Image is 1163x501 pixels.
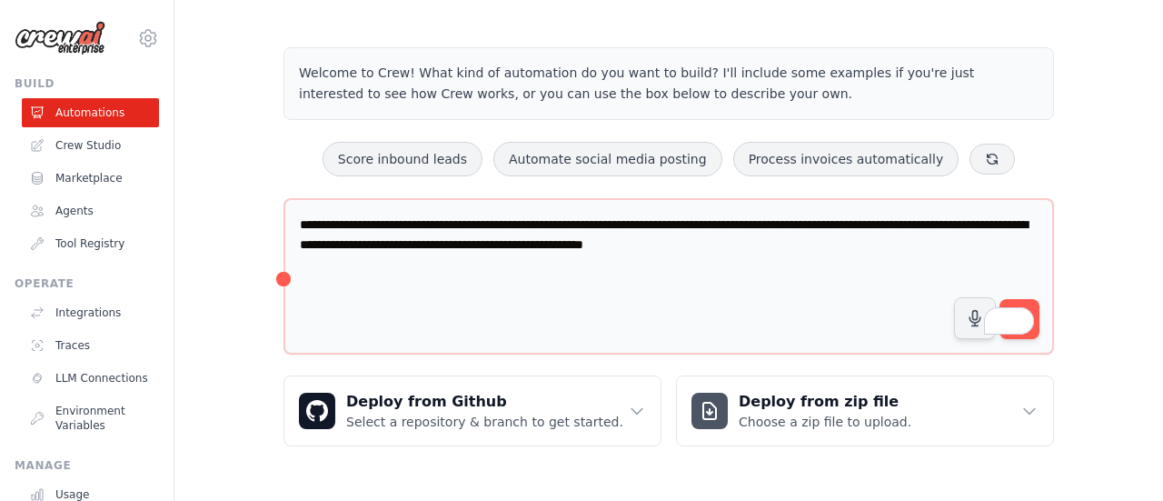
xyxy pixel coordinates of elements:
[22,364,159,393] a: LLM Connections
[22,331,159,360] a: Traces
[299,63,1039,105] p: Welcome to Crew! What kind of automation do you want to build? I'll include some examples if you'...
[346,413,623,431] p: Select a repository & branch to get started.
[739,413,911,431] p: Choose a zip file to upload.
[22,164,159,193] a: Marketplace
[15,76,159,91] div: Build
[15,458,159,473] div: Manage
[283,198,1054,356] textarea: To enrich screen reader interactions, please activate Accessibility in Grammarly extension settings
[22,396,159,440] a: Environment Variables
[739,391,911,413] h3: Deploy from zip file
[15,276,159,291] div: Operate
[323,142,482,176] button: Score inbound leads
[15,21,105,55] img: Logo
[346,391,623,413] h3: Deploy from Github
[22,229,159,258] a: Tool Registry
[22,98,159,127] a: Automations
[493,142,722,176] button: Automate social media posting
[22,298,159,327] a: Integrations
[22,131,159,160] a: Crew Studio
[22,196,159,225] a: Agents
[733,142,959,176] button: Process invoices automatically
